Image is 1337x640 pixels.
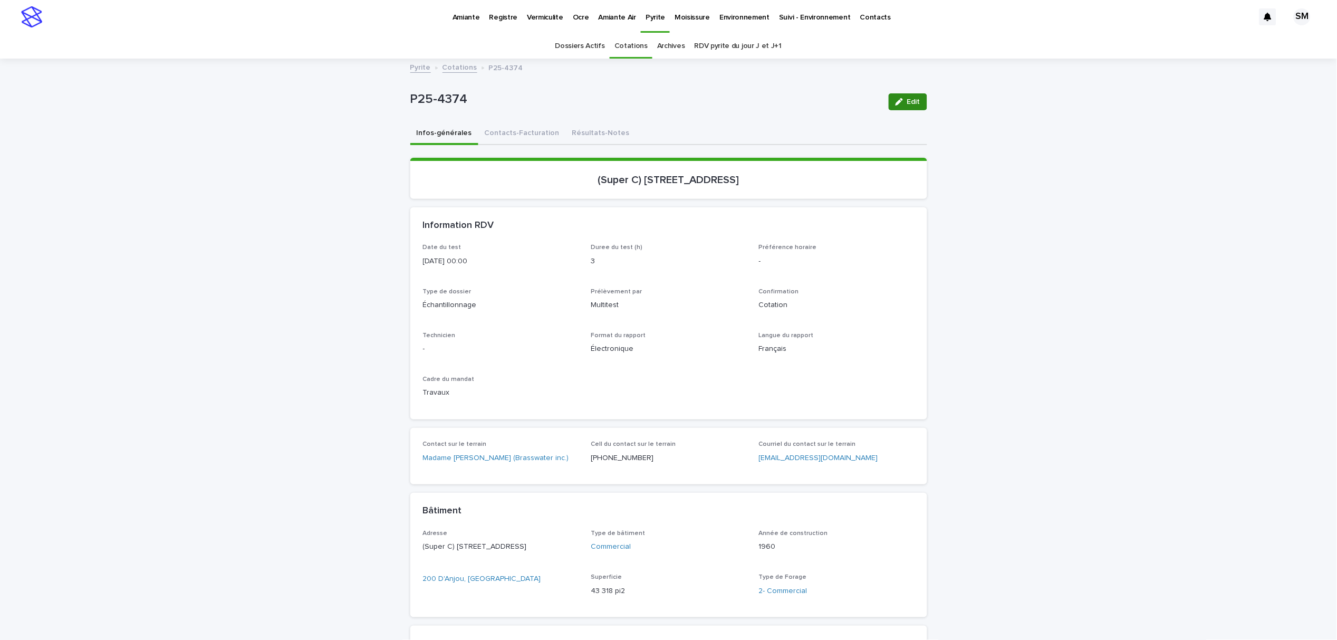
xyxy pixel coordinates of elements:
[1294,8,1311,25] div: SM
[410,123,478,145] button: Infos-générales
[591,256,746,267] p: 3
[555,34,605,59] a: Dossiers Actifs
[591,586,746,597] p: 43 318 pi2
[423,332,456,339] span: Technicien
[907,98,920,106] span: Edit
[591,453,746,464] p: [PHONE_NUMBER]
[759,256,915,267] p: -
[759,244,817,251] span: Préférence horaire
[423,220,494,232] h2: Information RDV
[591,332,646,339] span: Format du rapport
[759,530,828,537] span: Année de construction
[410,92,880,107] p: P25-4374
[423,441,487,447] span: Contact sur le terrain
[759,332,814,339] span: Langue du rapport
[759,300,915,311] p: Cotation
[423,387,579,398] p: Travaux
[759,441,856,447] span: Courriel du contact sur le terrain
[889,93,927,110] button: Edit
[423,530,448,537] span: Adresse
[423,376,475,383] span: Cadre du mandat
[759,586,807,597] a: 2- Commercial
[614,34,648,59] a: Cotations
[410,61,431,73] a: Pyrite
[423,343,579,355] p: -
[591,530,645,537] span: Type de bâtiment
[657,34,685,59] a: Archives
[695,34,782,59] a: RDV pyrite du jour J et J+1
[591,541,631,552] a: Commercial
[423,541,579,552] p: (Super C) [STREET_ADDRESS]
[759,289,799,295] span: Confirmation
[423,505,462,517] h2: Bâtiment
[423,174,915,186] p: (Super C) [STREET_ADDRESS]
[591,441,676,447] span: Cell du contact sur le terrain
[759,454,878,462] a: [EMAIL_ADDRESS][DOMAIN_NAME]
[591,244,642,251] span: Duree du test (h)
[423,244,461,251] span: Date du test
[591,343,746,355] p: Électronique
[478,123,566,145] button: Contacts-Facturation
[21,6,42,27] img: stacker-logo-s-only.png
[423,289,472,295] span: Type de dossier
[489,61,523,73] p: P25-4374
[759,343,915,355] p: Français
[591,289,642,295] span: Prélèvement par
[566,123,636,145] button: Résultats-Notes
[423,300,579,311] p: Échantillonnage
[423,453,569,464] a: Madame [PERSON_NAME] (Brasswater inc.)
[423,574,541,585] a: 200 D'Anjou, [GEOGRAPHIC_DATA]
[423,256,579,267] p: [DATE] 00:00
[591,300,746,311] p: Multitest
[591,574,622,580] span: Superficie
[759,574,807,580] span: Type de Forage
[759,541,915,552] p: 1960
[443,61,477,73] a: Cotations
